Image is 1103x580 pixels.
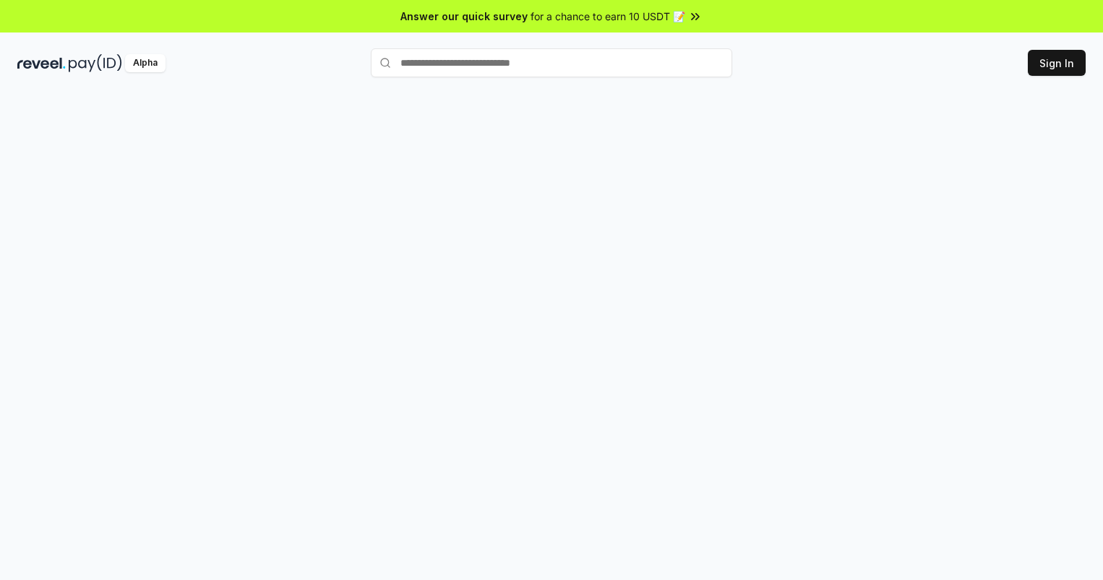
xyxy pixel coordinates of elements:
div: Alpha [125,54,166,72]
span: Answer our quick survey [400,9,528,24]
img: pay_id [69,54,122,72]
img: reveel_dark [17,54,66,72]
span: for a chance to earn 10 USDT 📝 [531,9,685,24]
button: Sign In [1028,50,1086,76]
